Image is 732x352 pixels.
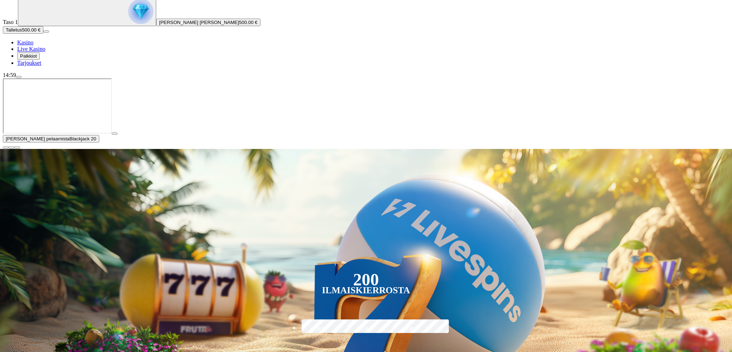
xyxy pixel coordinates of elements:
[3,72,16,78] span: 14:59
[17,46,46,52] a: poker-chip iconLive Kasino
[17,60,41,66] a: gift-inverted iconTarjoukset
[17,52,40,60] button: reward iconPalkkiot
[391,318,432,339] label: 250 €
[112,132,118,135] button: play icon
[300,318,341,339] label: 50 €
[3,78,112,134] iframe: Blackjack 20
[17,39,33,45] span: Kasino
[159,20,239,25] span: [PERSON_NAME] [PERSON_NAME]
[6,27,22,33] span: Talletus
[22,27,40,33] span: 500.00 €
[17,39,33,45] a: diamond iconKasino
[17,46,46,52] span: Live Kasino
[20,53,37,59] span: Palkkiot
[9,146,14,149] button: chevron-down icon
[3,146,9,149] button: close icon
[353,275,379,284] div: 200
[17,60,41,66] span: Tarjoukset
[239,20,258,25] span: 500.00 €
[3,19,18,25] span: Taso 1
[43,30,49,33] button: menu
[345,318,387,339] label: 150 €
[156,19,260,26] button: [PERSON_NAME] [PERSON_NAME]500.00 €
[3,135,99,143] button: [PERSON_NAME] pelaamistaBlackjack 20
[322,286,410,295] div: Ilmaiskierrosta
[14,146,20,149] button: fullscreen icon
[70,136,96,141] span: Blackjack 20
[3,26,43,34] button: Talletusplus icon500.00 €
[6,136,70,141] span: [PERSON_NAME] pelaamista
[16,76,21,78] button: menu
